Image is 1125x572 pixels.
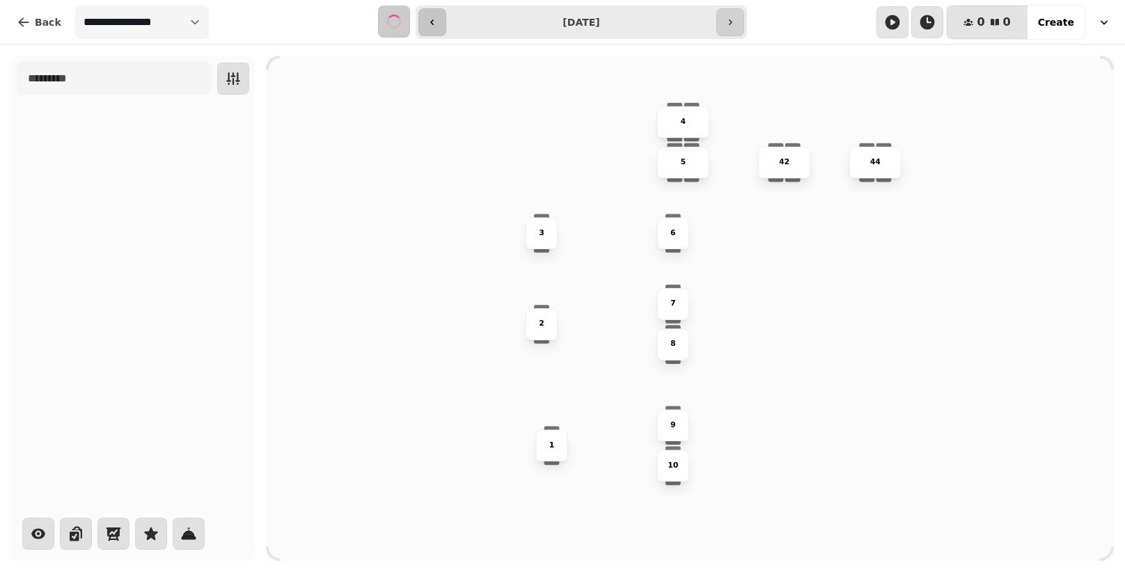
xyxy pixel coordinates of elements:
p: 4 [681,116,686,127]
p: 10 [668,460,678,471]
p: 42 [779,157,789,168]
span: Create [1038,17,1074,27]
p: 1 [549,440,555,451]
p: 2 [539,319,544,330]
span: 0 [1003,17,1011,28]
button: Back [6,6,72,39]
p: 9 [670,420,676,431]
button: Create [1027,6,1085,39]
span: Back [35,17,61,27]
span: 0 [977,17,984,28]
p: 44 [870,157,881,168]
p: 5 [681,157,686,168]
p: 8 [670,339,676,350]
button: 00 [947,6,1027,39]
p: 6 [670,228,676,239]
p: 7 [670,299,676,310]
p: 3 [539,228,544,239]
